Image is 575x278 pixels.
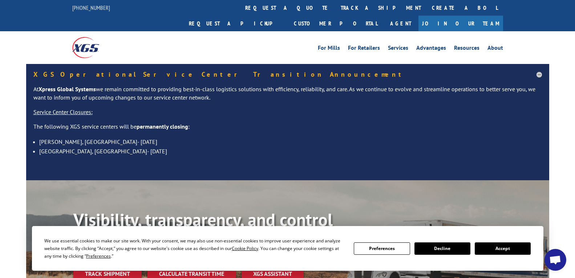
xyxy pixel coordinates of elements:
[475,242,531,255] button: Accept
[416,45,446,53] a: Advantages
[383,16,418,31] a: Agent
[33,122,542,137] p: The following XGS service centers will be :
[418,16,503,31] a: Join Our Team
[72,4,110,11] a: [PHONE_NUMBER]
[39,137,542,146] li: [PERSON_NAME], [GEOGRAPHIC_DATA]- [DATE]
[32,226,543,271] div: Cookie Consent Prompt
[39,85,96,93] strong: Xpress Global Systems
[288,16,383,31] a: Customer Portal
[33,85,542,108] p: At we remain committed to providing best-in-class logistics solutions with efficiency, reliabilit...
[318,45,340,53] a: For Mills
[232,245,258,251] span: Cookie Policy
[388,45,408,53] a: Services
[183,16,288,31] a: Request a pickup
[454,45,479,53] a: Resources
[348,45,380,53] a: For Retailers
[137,123,188,130] strong: permanently closing
[33,108,93,116] u: Service Center Closures:
[487,45,503,53] a: About
[73,208,333,252] b: Visibility, transparency, and control for your entire supply chain.
[354,242,410,255] button: Preferences
[44,237,345,260] div: We use essential cookies to make our site work. With your consent, we may also use non-essential ...
[86,253,111,259] span: Preferences
[414,242,470,255] button: Decline
[544,249,566,271] a: Open chat
[39,146,542,156] li: [GEOGRAPHIC_DATA], [GEOGRAPHIC_DATA]- [DATE]
[33,71,542,78] h5: XGS Operational Service Center Transition Announcement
